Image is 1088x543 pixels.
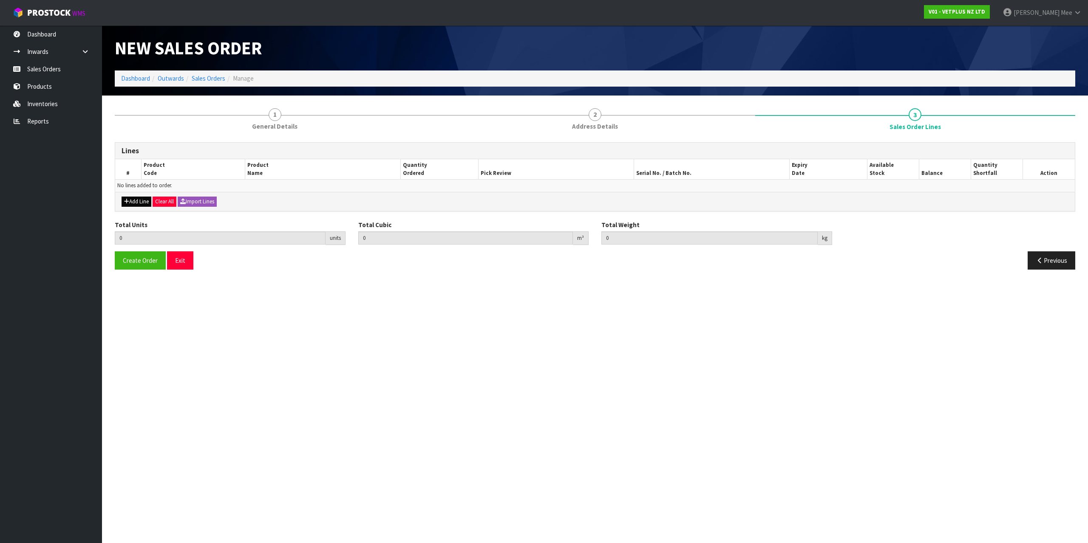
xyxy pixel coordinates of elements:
div: kg [818,231,832,245]
th: Quantity Ordered [400,159,478,179]
td: No lines added to order. [115,180,1075,192]
span: Create Order [123,256,158,264]
img: cube-alt.png [13,7,23,18]
button: Clear All [153,197,176,207]
span: 3 [909,108,921,121]
th: Product Name [245,159,400,179]
button: Import Lines [178,197,217,207]
button: Add Line [122,197,151,207]
th: Available Stock [867,159,919,179]
span: ProStock [27,7,71,18]
span: 1 [269,108,281,121]
label: Total Units [115,220,147,229]
button: Exit [167,251,193,270]
th: Action [1023,159,1075,179]
a: Outwards [158,74,184,82]
span: Sales Order Lines [890,122,941,131]
span: Manage [233,74,254,82]
span: 2 [589,108,601,121]
th: Balance [919,159,971,179]
label: Total Cubic [358,220,391,229]
th: Pick Review [478,159,634,179]
span: [PERSON_NAME] [1014,8,1060,17]
button: Create Order [115,251,166,270]
input: Total Units [115,231,326,245]
span: Mee [1061,8,1072,17]
th: # [115,159,141,179]
label: Total Weight [601,220,640,229]
div: units [326,231,346,245]
th: Expiry Date [790,159,867,179]
th: Product Code [141,159,245,179]
div: m³ [573,231,589,245]
th: Serial No. / Batch No. [634,159,790,179]
span: Sales Order Lines [115,136,1075,276]
small: WMS [72,9,85,17]
th: Quantity Shortfall [971,159,1023,179]
h3: Lines [122,147,1068,155]
a: Sales Orders [192,74,225,82]
span: General Details [252,122,297,131]
input: Total Weight [601,231,818,245]
a: Dashboard [121,74,150,82]
span: New Sales Order [115,37,262,59]
span: Address Details [572,122,618,131]
strong: V01 - VETPLUS NZ LTD [929,8,985,15]
input: Total Cubic [358,231,573,245]
button: Previous [1028,251,1075,270]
